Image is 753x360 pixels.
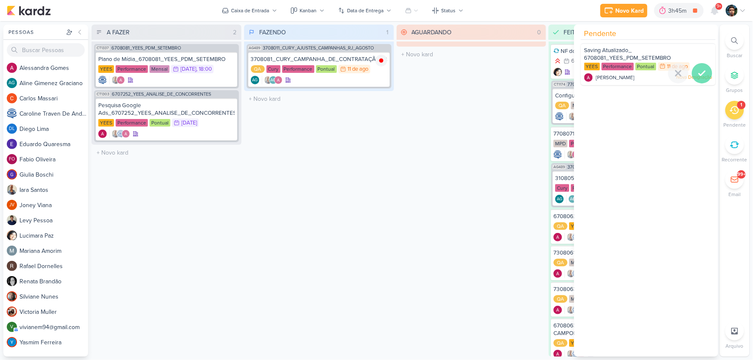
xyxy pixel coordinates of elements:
[567,306,575,314] img: Iara Santos
[565,306,586,314] div: Colaboradores: Iara Santos, Caroline Traven De Andrade, Alessandra Gomes
[738,171,746,178] div: 99+
[556,174,692,182] div: 3108051_CURY_PLANO_DE_MIDIA_AGOSTO
[98,76,107,84] div: Criador(a): Caroline Traven De Andrade
[565,150,581,159] div: Colaboradores: Iara Santos, Alessandra Gomes
[98,76,107,84] img: Caroline Traven De Andrade
[556,102,570,109] div: QA
[7,215,17,225] img: Levy Pessoa
[251,76,259,84] div: Criador(a): Aline Gimenez Graciano
[7,28,64,36] div: Pessoas
[19,246,88,255] div: M a r i a n a A m o r i m
[19,323,88,332] div: v i v i a n e m 9 4 @ g m a i l . c o m
[554,269,562,278] div: Criador(a): Alessandra Gomes
[181,66,196,72] div: [DATE]
[572,150,581,159] img: Alessandra Gomes
[584,73,593,82] img: Alessandra Gomes
[251,55,387,63] div: 3708081_CURY_CAMPANHA_DE_CONTRATAÇÃO_RJ
[565,233,586,241] div: Colaboradores: Iara Santos, Caroline Traven De Andrade, Alessandra Gomes
[274,76,283,84] img: Alessandra Gomes
[19,79,88,88] div: A l i n e G i m e n e z G r a c i a n o
[19,292,88,301] div: S i l v i a n e N u n e s
[554,295,568,303] div: QA
[7,63,17,73] img: Alessandra Gomes
[98,130,107,138] div: Criador(a): Alessandra Gomes
[553,165,566,169] span: AG489
[534,28,545,37] div: 0
[556,92,692,100] div: Configurar verba_7707181_MPD_PDM_AGOSTO
[567,350,575,358] img: Iara Santos
[19,231,88,240] div: L u c i m a r a P a z
[7,246,17,256] img: Mariana Amorim
[567,195,582,203] div: Colaboradores: Aline Gimenez Graciano, Alessandra Gomes
[565,269,586,278] div: Colaboradores: Iara Santos, Caroline Traven De Andrade, Alessandra Gomes
[96,92,110,97] span: CT1303
[9,81,15,86] p: AG
[7,200,17,210] div: Joney Viana
[252,78,258,83] p: AG
[636,63,656,70] div: Pontual
[554,68,562,76] div: Criador(a): Lucimara Paz
[19,125,88,133] div: D i e g o L i m a
[584,28,617,39] span: Pendente
[554,233,562,241] div: Criador(a): Alessandra Gomes
[570,295,584,303] div: MPD
[554,47,694,55] div: NF do mês
[19,201,88,210] div: J o n e y V i a n a
[7,322,17,332] div: vivianem94@gmail.com
[7,337,17,347] img: Yasmim Ferreira
[9,157,15,162] p: FO
[181,120,197,126] div: [DATE]
[7,139,17,149] img: Eduardo Quaresma
[375,55,387,66] img: tracking
[19,216,88,225] div: L e v y P e s s o a
[554,233,562,241] img: Alessandra Gomes
[19,94,88,103] div: C a r l o s M a s s a r i
[556,184,570,192] div: Cury
[568,82,630,87] span: 7707181_MPD_PDM_AGOSTO
[19,338,88,347] div: Y a s m i m F e r r e i r a
[117,76,125,84] img: Alessandra Gomes
[316,65,337,73] div: Pontual
[19,307,88,316] div: V i c t o r i a M u l l e r
[554,259,568,266] div: QA
[584,63,600,70] div: YEES
[567,269,575,278] img: Iara Santos
[98,55,235,63] div: Plano de Mídia_6708081_YEES_PDM_SETEMBRO
[7,291,17,302] img: Silviane Nunes
[557,197,563,202] p: AG
[93,147,240,159] input: + Novo kard
[150,119,170,127] div: Pontual
[554,322,694,337] div: 6708063_YEES_ESSÊNCIA CAMPOLIM_SEGMENTAÇÃO PREMIUM
[729,191,741,198] p: Email
[554,306,562,314] img: Alessandra Gomes
[98,130,107,138] img: Alessandra Gomes
[116,119,148,127] div: Performance
[348,66,369,72] div: 11 de ago
[7,276,17,286] img: Renata Brandão
[116,65,148,73] div: Performance
[11,325,14,330] p: v
[571,102,585,109] div: MPD
[98,102,235,117] div: Pesquisa Google Ads_6707252_YEES_ANALISE_DE_CONCORRENTES
[111,130,120,138] img: Iara Santos
[122,130,130,138] img: Alessandra Gomes
[7,93,17,103] img: Carlos Massari
[262,76,283,84] div: Colaboradores: Iara Santos, Aline Gimenez Graciano, Alessandra Gomes
[19,170,88,179] div: G i u l i a B o s c h i
[264,76,272,84] img: Iara Santos
[741,102,742,108] div: 1
[7,78,17,88] div: Aline Gimenez Graciano
[726,5,738,17] img: Nelito Junior
[572,306,581,314] img: Caroline Traven De Andrade
[19,109,88,118] div: C a r o l i n e T r a v e n D e A n d r a d e
[398,48,545,61] input: + Novo kard
[282,65,314,73] div: Performance
[556,195,564,203] div: Aline Gimenez Graciano
[7,6,51,16] img: kardz.app
[19,262,88,271] div: R a f a e l D o r n e l l e s
[19,155,88,164] div: F a b i o O l i v e i r a
[726,86,743,94] p: Grupos
[112,92,211,97] span: 6707252_YEES_ANALISE_DE_CONCORRENTES
[553,82,566,87] span: CT1174
[270,78,276,83] p: AG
